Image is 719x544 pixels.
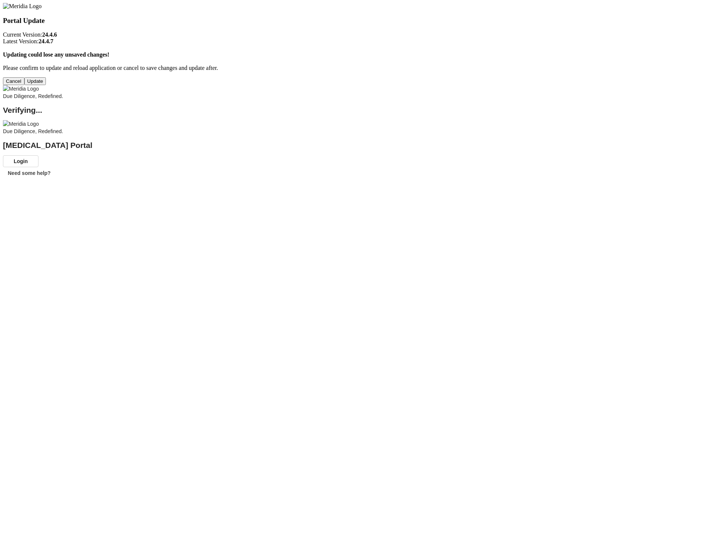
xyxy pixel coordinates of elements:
[3,107,716,114] h2: Verifying...
[3,120,39,128] img: Meridia Logo
[3,77,24,85] button: Cancel
[3,128,63,134] span: Due Diligence, Redefined.
[3,93,63,99] span: Due Diligence, Redefined.
[42,31,57,38] strong: 24.4.6
[38,38,53,44] strong: 24.4.7
[3,3,41,10] img: Meridia Logo
[3,167,55,179] button: Need some help?
[3,142,716,149] h2: [MEDICAL_DATA] Portal
[3,85,39,92] img: Meridia Logo
[24,77,46,85] button: Update
[3,31,716,71] p: Current Version: Latest Version: Please confirm to update and reload application or cancel to sav...
[3,155,38,167] button: Login
[3,51,109,58] strong: Updating could lose any unsaved changes!
[3,17,716,25] h3: Portal Update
